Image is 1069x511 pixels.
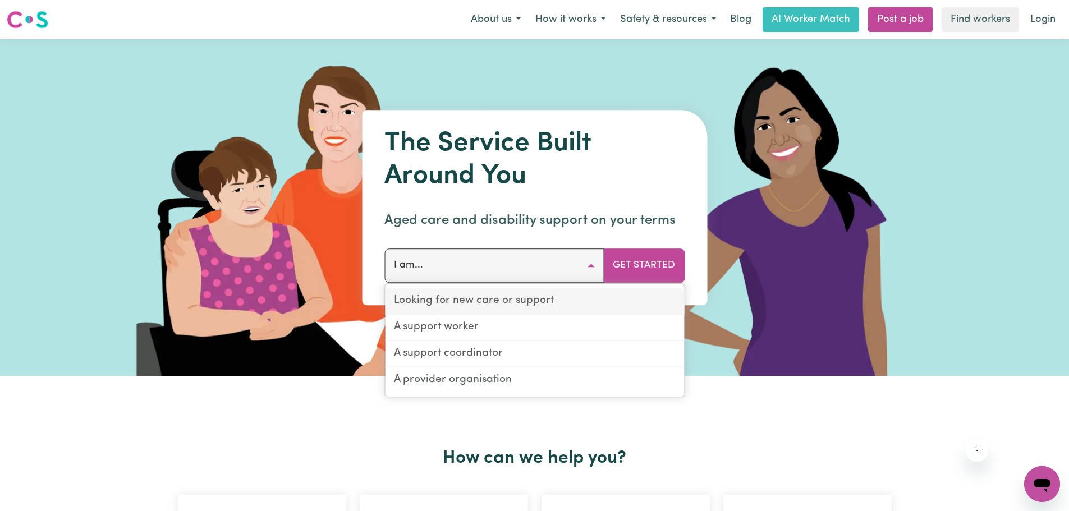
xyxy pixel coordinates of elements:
[1024,466,1060,502] iframe: Button to launch messaging window
[385,288,684,315] a: Looking for new care or support
[723,7,758,32] a: Blog
[171,448,898,469] h2: How can we help you?
[7,10,48,30] img: Careseekers logo
[385,367,684,393] a: A provider organisation
[603,248,685,282] button: Get Started
[384,128,685,192] h1: The Service Built Around You
[464,8,528,31] button: About us
[385,341,684,367] a: A support coordinator
[384,248,604,282] button: I am...
[1024,7,1062,32] a: Login
[7,7,48,33] a: Careseekers logo
[384,283,685,397] div: I am...
[528,8,613,31] button: How it works
[942,7,1019,32] a: Find workers
[613,8,723,31] button: Safety & resources
[763,7,859,32] a: AI Worker Match
[7,8,68,17] span: Need any help?
[966,439,988,462] iframe: Close message
[384,210,685,231] p: Aged care and disability support on your terms
[385,315,684,341] a: A support worker
[868,7,933,32] a: Post a job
